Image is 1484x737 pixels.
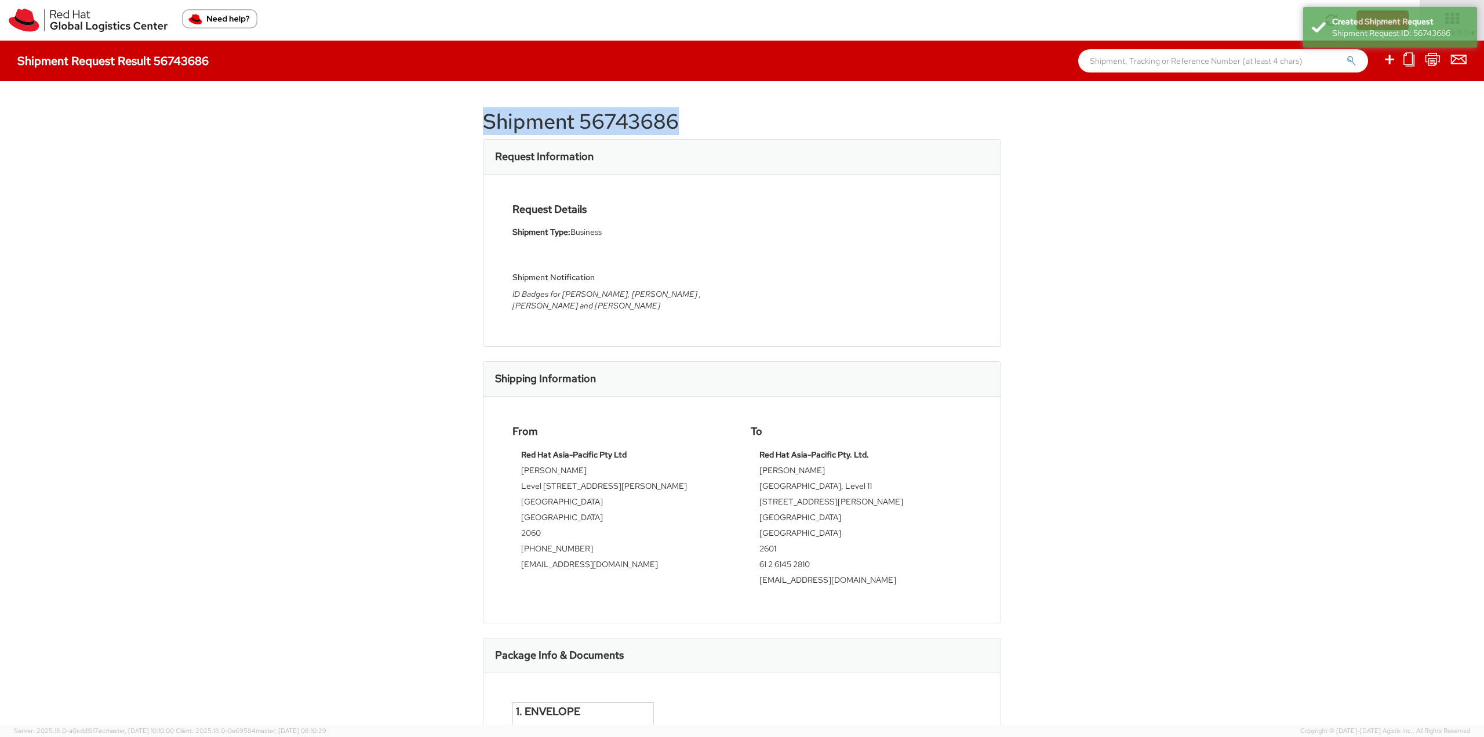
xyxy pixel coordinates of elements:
[521,511,725,527] td: [GEOGRAPHIC_DATA]
[521,449,627,460] strong: Red Hat Asia-Pacific Pty Ltd
[759,558,963,574] td: 61 2 6145 2810
[512,273,733,282] h5: Shipment Notification
[516,706,650,717] h4: 1. Envelope
[751,426,972,437] h4: To
[9,9,168,32] img: rh-logistics-00dfa346123c4ec078e1.svg
[483,110,1001,133] h1: Shipment 56743686
[512,426,733,437] h4: From
[17,55,209,67] h4: Shipment Request Result 56743686
[521,464,725,480] td: [PERSON_NAME]
[1332,16,1468,27] div: Created Shipment Request
[1078,49,1368,72] input: Shipment, Tracking or Reference Number (at least 4 chars)
[495,151,594,162] h3: Request Information
[512,204,733,215] h4: Request Details
[512,227,570,237] strong: Shipment Type:
[521,480,725,496] td: Level [STREET_ADDRESS][PERSON_NAME]
[759,496,963,511] td: [STREET_ADDRESS][PERSON_NAME]
[521,558,725,574] td: [EMAIL_ADDRESS][DOMAIN_NAME]
[495,373,596,384] h3: Shipping Information
[512,289,701,311] i: ID Badges for [PERSON_NAME], [PERSON_NAME] ,[PERSON_NAME] and [PERSON_NAME]
[182,9,257,28] button: Need help?
[512,226,733,238] li: Business
[1300,727,1470,736] span: Copyright © [DATE]-[DATE] Agistix Inc., All Rights Reserved
[14,727,174,735] span: Server: 2025.18.0-a0edd1917ac
[521,527,725,543] td: 2060
[521,496,725,511] td: [GEOGRAPHIC_DATA]
[759,480,963,496] td: [GEOGRAPHIC_DATA], Level 11
[759,511,963,527] td: [GEOGRAPHIC_DATA]
[106,727,174,735] span: master, [DATE] 10:10:00
[1332,27,1468,39] div: Shipment Request ID: 56743686
[759,574,963,590] td: [EMAIL_ADDRESS][DOMAIN_NAME]
[759,464,963,480] td: [PERSON_NAME]
[759,543,963,558] td: 2601
[521,543,725,558] td: [PHONE_NUMBER]
[759,527,963,543] td: [GEOGRAPHIC_DATA]
[256,727,326,735] span: master, [DATE] 08:10:29
[495,649,624,661] h3: Package Info & Documents
[176,727,326,735] span: Client: 2025.18.0-0e69584
[759,449,869,460] strong: Red Hat Asia-Pacific Pty. Ltd.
